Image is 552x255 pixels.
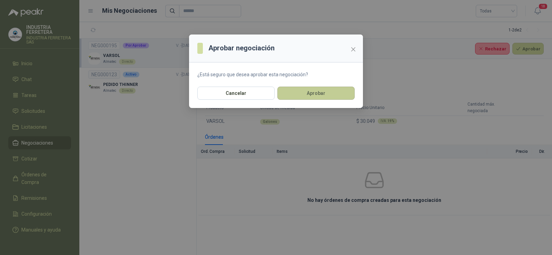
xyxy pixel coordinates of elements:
h3: Aprobar negociación [208,43,275,53]
button: Aprobar [277,87,355,100]
span: close [351,47,356,52]
button: Cancelar [197,87,275,100]
section: ¿Está seguro que desea aprobar esta negociación? [189,62,363,87]
button: Close [348,44,359,55]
